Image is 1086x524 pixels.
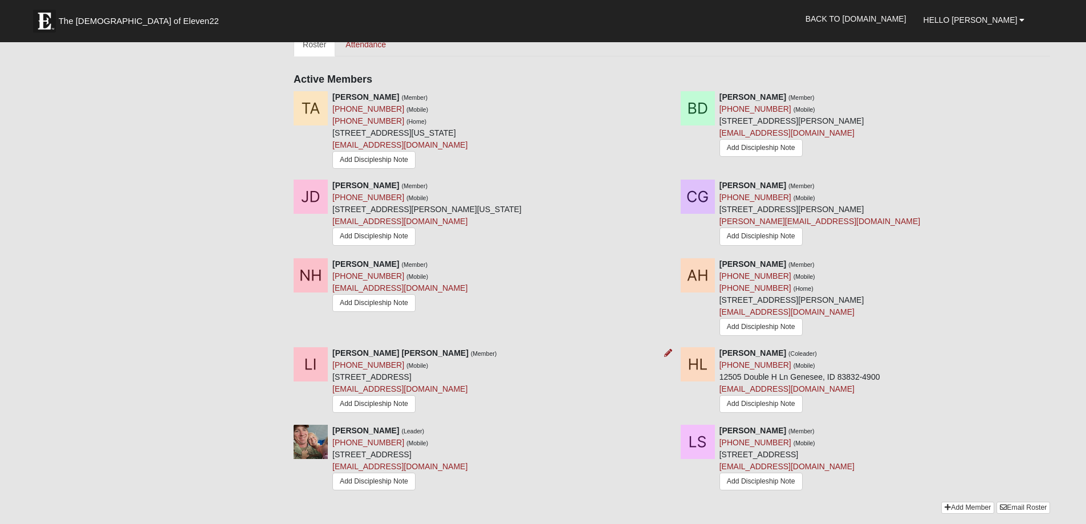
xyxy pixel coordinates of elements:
div: [STREET_ADDRESS][PERSON_NAME] [719,258,864,339]
small: (Home) [794,285,814,292]
a: Hello [PERSON_NAME] [915,6,1034,34]
small: (Mobile) [406,106,428,113]
strong: [PERSON_NAME] [719,426,786,435]
a: Add Discipleship Note [719,395,803,413]
a: Add Discipleship Note [332,294,416,312]
a: Add Discipleship Note [332,228,416,245]
a: Add Discipleship Note [719,228,803,245]
span: The [DEMOGRAPHIC_DATA] of Eleven22 [59,15,219,27]
strong: [PERSON_NAME] [719,348,786,358]
a: [EMAIL_ADDRESS][DOMAIN_NAME] [332,462,467,471]
div: [STREET_ADDRESS][PERSON_NAME] [719,180,920,249]
img: Eleven22 logo [33,10,56,33]
a: Add Member [941,502,994,514]
a: [EMAIL_ADDRESS][DOMAIN_NAME] [719,384,855,393]
a: [EMAIL_ADDRESS][DOMAIN_NAME] [719,462,855,471]
small: (Leader) [401,428,424,434]
a: [PHONE_NUMBER] [332,193,404,202]
small: (Home) [406,118,426,125]
small: (Mobile) [794,273,815,280]
h4: Active Members [294,74,1050,86]
a: [PHONE_NUMBER] [719,360,791,369]
div: [STREET_ADDRESS] [719,425,855,493]
a: [PHONE_NUMBER] [332,438,404,447]
a: [PHONE_NUMBER] [332,271,404,281]
small: (Member) [788,182,815,189]
strong: [PERSON_NAME] [332,181,399,190]
small: (Member) [401,94,428,101]
small: (Member) [401,182,428,189]
div: [STREET_ADDRESS] [332,347,497,416]
a: [PERSON_NAME][EMAIL_ADDRESS][DOMAIN_NAME] [719,217,920,226]
strong: [PERSON_NAME] [332,92,399,101]
strong: [PERSON_NAME] [332,426,399,435]
small: (Coleader) [788,350,817,357]
a: [PHONE_NUMBER] [332,104,404,113]
a: [EMAIL_ADDRESS][DOMAIN_NAME] [719,307,855,316]
a: Add Discipleship Note [332,395,416,413]
a: [EMAIL_ADDRESS][DOMAIN_NAME] [332,140,467,149]
a: Roster [294,33,335,56]
a: Attendance [336,33,395,56]
small: (Mobile) [406,194,428,201]
div: [STREET_ADDRESS][US_STATE] [332,91,467,172]
strong: [PERSON_NAME] [719,259,786,269]
a: [EMAIL_ADDRESS][DOMAIN_NAME] [719,128,855,137]
small: (Member) [471,350,497,357]
a: [EMAIL_ADDRESS][DOMAIN_NAME] [332,384,467,393]
small: (Member) [788,261,815,268]
strong: [PERSON_NAME] [PERSON_NAME] [332,348,469,358]
a: Add Discipleship Note [332,151,416,169]
small: (Mobile) [406,362,428,369]
small: (Mobile) [794,440,815,446]
a: Add Discipleship Note [719,139,803,157]
a: [PHONE_NUMBER] [719,438,791,447]
div: [STREET_ADDRESS][PERSON_NAME][US_STATE] [332,180,522,249]
strong: [PERSON_NAME] [719,181,786,190]
a: Email Roster [996,502,1050,514]
a: Add Discipleship Note [719,473,803,490]
a: [PHONE_NUMBER] [719,283,791,293]
a: [EMAIL_ADDRESS][DOMAIN_NAME] [332,217,467,226]
div: [STREET_ADDRESS] [332,425,467,493]
small: (Mobile) [406,273,428,280]
a: [EMAIL_ADDRESS][DOMAIN_NAME] [332,283,467,293]
a: [PHONE_NUMBER] [332,360,404,369]
a: [PHONE_NUMBER] [719,271,791,281]
a: Add Discipleship Note [332,473,416,490]
small: (Mobile) [794,194,815,201]
small: (Member) [788,94,815,101]
a: [PHONE_NUMBER] [719,193,791,202]
a: [PHONE_NUMBER] [332,116,404,125]
strong: [PERSON_NAME] [719,92,786,101]
a: Add Discipleship Note [719,318,803,336]
small: (Mobile) [406,440,428,446]
a: [PHONE_NUMBER] [719,104,791,113]
a: Back to [DOMAIN_NAME] [797,5,915,33]
small: (Mobile) [794,106,815,113]
small: (Member) [401,261,428,268]
small: (Mobile) [794,362,815,369]
strong: [PERSON_NAME] [332,259,399,269]
span: Hello [PERSON_NAME] [924,15,1018,25]
a: The [DEMOGRAPHIC_DATA] of Eleven22 [27,4,255,33]
small: (Member) [788,428,815,434]
div: 12505 Double H Ln Genesee, ID 83832-4900 [719,347,880,416]
div: [STREET_ADDRESS][PERSON_NAME] [719,91,864,160]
